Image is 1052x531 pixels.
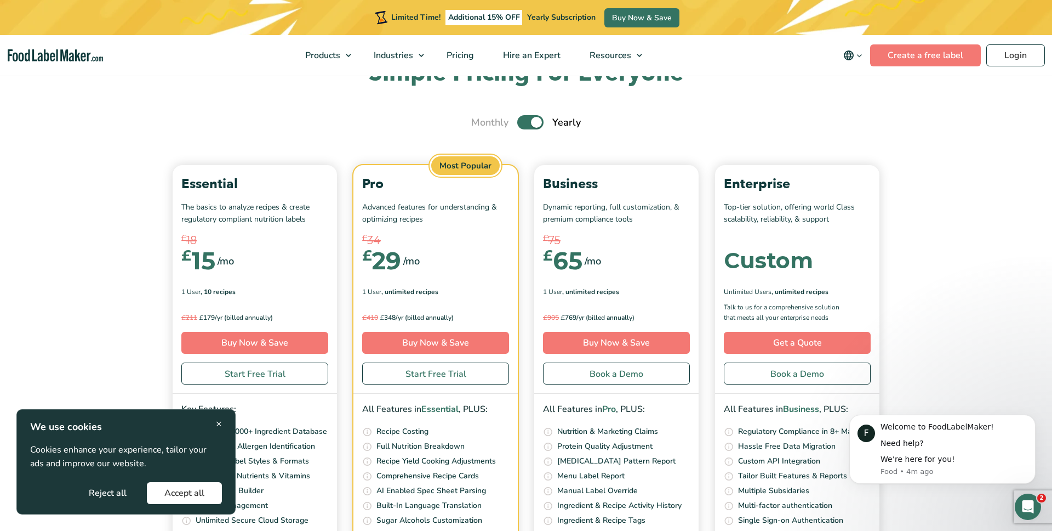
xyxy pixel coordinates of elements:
[724,287,771,297] span: Unlimited Users
[201,287,236,297] span: , 10 Recipes
[517,116,544,130] label: Toggle
[500,49,562,61] span: Hire an Expert
[381,287,438,297] span: , Unlimited Recipes
[543,312,690,323] p: 769/yr (billed annually)
[181,249,215,273] div: 15
[986,44,1045,66] a: Login
[543,174,690,195] p: Business
[543,313,547,321] span: £
[367,232,381,248] span: 34
[738,440,836,453] p: Hassle Free Data Migration
[552,115,581,130] span: Yearly
[557,455,676,467] p: [MEDICAL_DATA] Pattern Report
[391,12,441,22] span: Limited Time!
[557,500,682,512] p: Ingredient & Recipe Activity History
[196,455,309,467] p: Multiple Label Styles & Formats
[376,470,479,482] p: Comprehensive Recipe Cards
[738,426,870,438] p: Regulatory Compliance in 8+ Markets
[181,403,328,417] p: Key Features:
[585,253,601,269] span: /mo
[430,155,501,177] span: Most Popular
[30,443,222,471] p: Cookies enhance your experience, tailor your ads and improve our website.
[196,426,327,438] p: Verified 10,000+ Ingredient Database
[421,403,459,415] span: Essential
[543,249,582,273] div: 65
[147,482,222,504] button: Accept all
[738,470,847,482] p: Tailor Built Features & Reports
[186,232,197,248] span: 18
[543,313,559,322] del: 905
[557,440,653,453] p: Protein Quality Adjustment
[557,515,645,527] p: Ingredient & Recipe Tags
[181,313,197,322] del: 211
[362,287,381,297] span: 1 User
[376,440,465,453] p: Full Nutrition Breakdown
[543,201,690,226] p: Dynamic reporting, full customization, & premium compliance tools
[196,470,310,482] p: Show/Hide Nutrients & Vitamins
[602,403,616,415] span: Pro
[362,363,509,385] a: Start Free Trial
[724,332,871,354] a: Get a Quote
[181,174,328,195] p: Essential
[724,302,850,323] p: Talk to us for a comprehensive solution that meets all your enterprise needs
[833,398,1052,501] iframe: Intercom notifications message
[199,313,203,321] span: £
[724,174,871,195] p: Enterprise
[196,515,308,527] p: Unlimited Secure Cloud Storage
[527,12,596,22] span: Yearly Subscription
[403,253,420,269] span: /mo
[362,174,509,195] p: Pro
[181,249,191,263] span: £
[738,500,832,512] p: Multi-factor authentication
[543,287,562,297] span: 1 User
[432,35,486,76] a: Pricing
[376,455,496,467] p: Recipe Yield Cooking Adjustments
[71,482,144,504] button: Reject all
[362,201,509,226] p: Advanced features for understanding & optimizing recipes
[783,404,819,416] span: Business
[359,35,430,76] a: Industries
[181,201,328,226] p: The basics to analyze recipes & create regulatory compliant nutrition labels
[548,232,561,248] span: 75
[362,313,378,322] del: 410
[196,440,315,453] p: Automated Allergen Identification
[181,363,328,385] a: Start Free Trial
[443,49,475,61] span: Pricing
[557,485,638,497] p: Manual Label Override
[362,313,367,321] span: £
[489,35,573,76] a: Hire an Expert
[870,44,981,66] a: Create a free label
[561,313,565,321] span: £
[604,8,679,27] a: Buy Now & Save
[543,249,553,263] span: £
[362,403,509,417] p: All Features in , PLUS:
[738,515,843,527] p: Single Sign-on Authentication
[738,485,809,497] p: Multiple Subsidaries
[1037,494,1046,502] span: 2
[543,332,690,354] a: Buy Now & Save
[376,485,486,497] p: AI Enabled Spec Sheet Parsing
[362,332,509,354] a: Buy Now & Save
[181,313,186,321] span: £
[362,312,509,323] p: 348/yr (billed annually)
[738,455,820,467] p: Custom API Integration
[302,49,341,61] span: Products
[543,363,690,385] a: Book a Demo
[291,35,357,76] a: Products
[543,232,548,245] span: £
[30,420,102,433] strong: We use cookies
[575,35,648,76] a: Resources
[724,201,871,226] p: Top-tier solution, offering world Class scalability, reliability, & support
[376,426,428,438] p: Recipe Costing
[586,49,632,61] span: Resources
[181,287,201,297] span: 1 User
[362,249,372,263] span: £
[376,515,482,527] p: Sugar Alcohols Customization
[362,232,367,245] span: £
